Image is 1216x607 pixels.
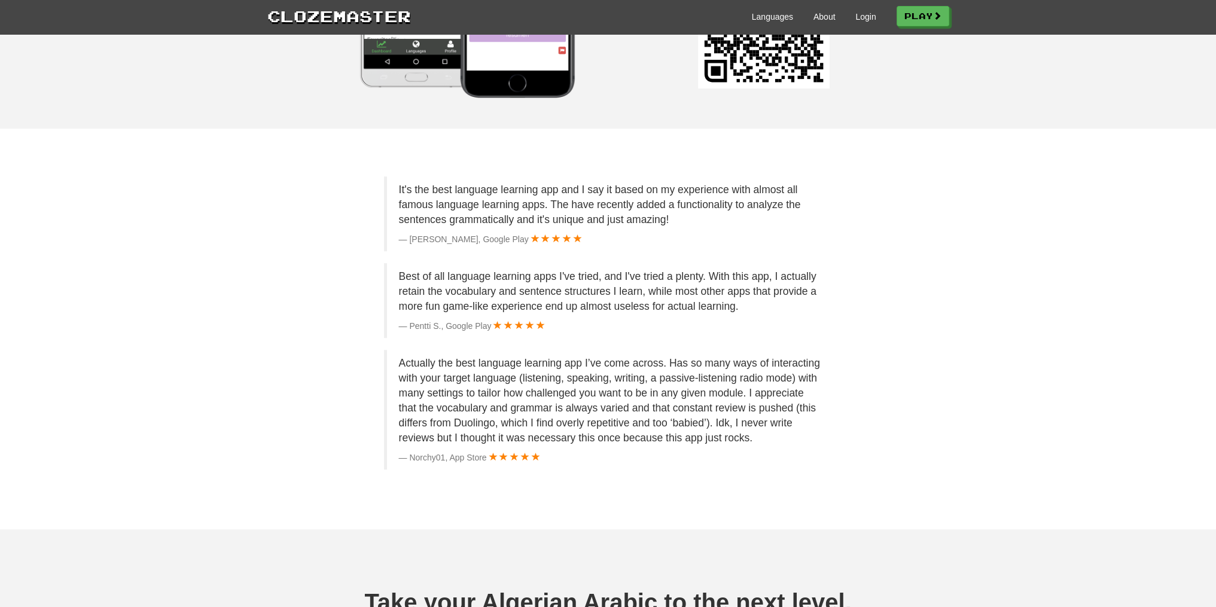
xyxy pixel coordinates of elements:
[752,11,793,23] a: Languages
[399,233,821,245] footer: [PERSON_NAME], Google Play
[267,5,411,27] a: Clozemaster
[813,11,836,23] a: About
[399,452,821,463] footer: Norchy01, App Store
[399,269,821,314] p: Best of all language learning apps I've tried, and I've tried a plenty. With this app, I actually...
[399,182,821,227] p: It's the best language learning app and I say it based on my experience with almost all famous la...
[399,320,821,332] footer: Pentti S., Google Play
[897,6,949,26] a: Play
[399,356,821,446] p: Actually the best language learning app I’ve come across. Has so many ways of interacting with yo...
[855,11,876,23] a: Login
